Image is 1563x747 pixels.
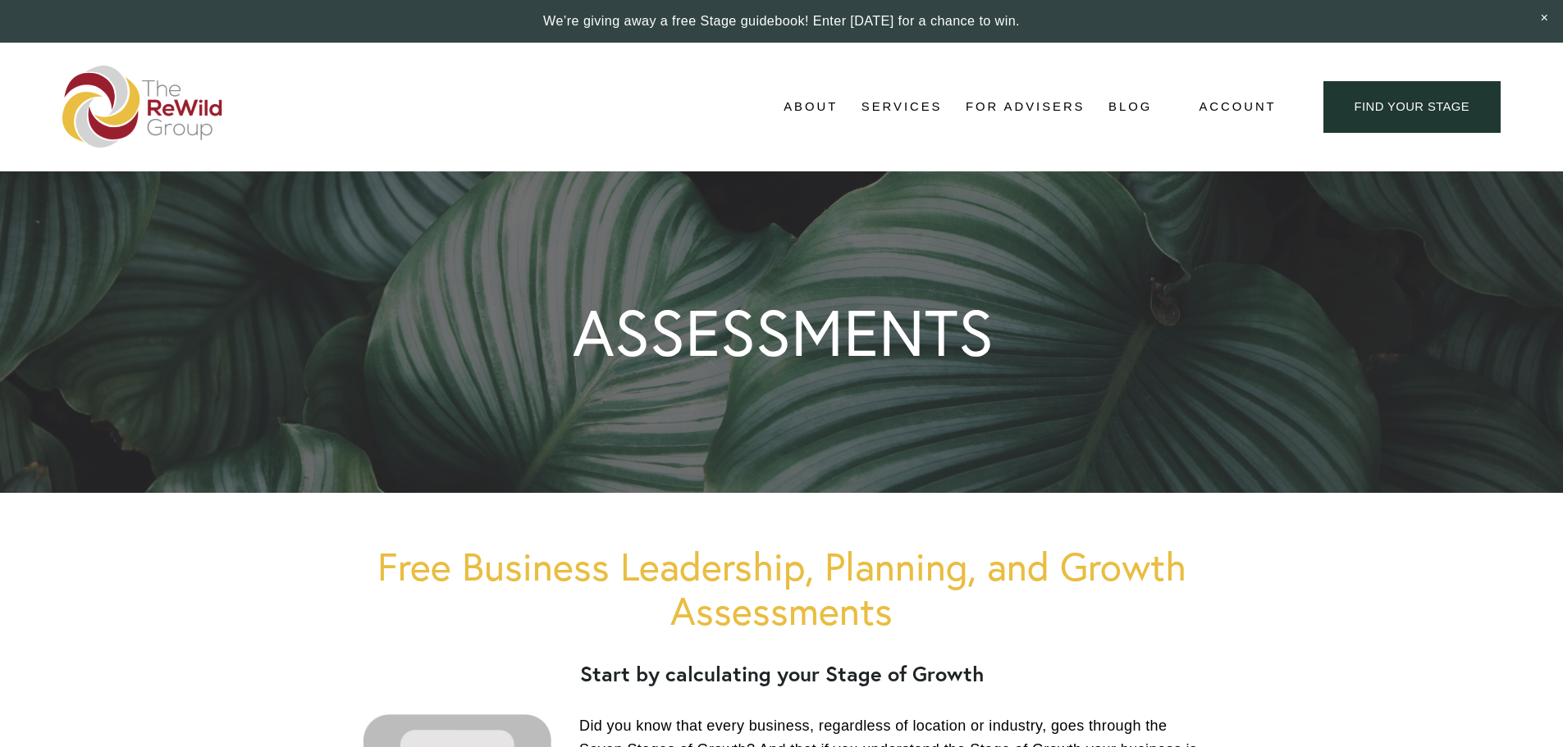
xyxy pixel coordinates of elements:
[784,96,838,118] span: About
[1108,95,1152,120] a: Blog
[784,95,838,120] a: folder dropdown
[580,660,984,687] strong: Start by calculating your Stage of Growth
[861,95,943,120] a: folder dropdown
[1323,81,1501,133] a: find your stage
[1199,96,1276,118] a: Account
[861,96,943,118] span: Services
[62,66,223,148] img: The ReWild Group
[966,95,1085,120] a: For Advisers
[573,300,994,365] h1: ASSESSMENTS
[363,544,1200,632] h1: Free Business Leadership, Planning, and Growth Assessments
